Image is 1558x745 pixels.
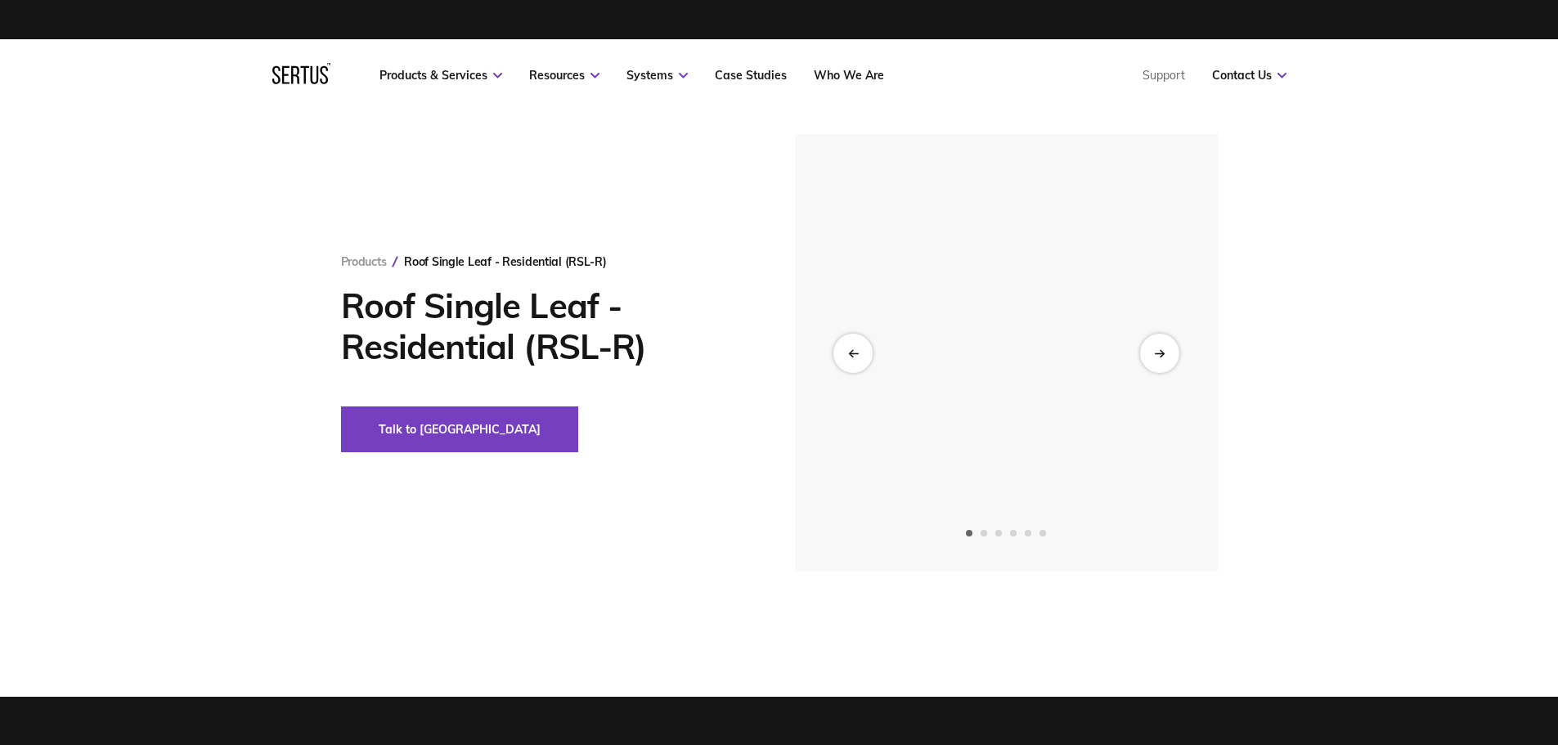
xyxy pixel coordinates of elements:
span: Go to slide 6 [1039,530,1046,536]
span: Go to slide 5 [1025,530,1031,536]
div: Next slide [1140,334,1179,373]
h1: Roof Single Leaf - Residential (RSL-R) [341,285,746,367]
a: Products [341,254,387,269]
a: Resources [529,68,599,83]
a: Case Studies [715,68,787,83]
a: Products & Services [379,68,502,83]
a: Contact Us [1212,68,1286,83]
a: Support [1143,68,1185,83]
div: Previous slide [833,334,873,373]
span: Go to slide 4 [1010,530,1017,536]
span: Go to slide 3 [995,530,1002,536]
a: Systems [626,68,688,83]
span: Go to slide 2 [981,530,987,536]
a: Who We Are [814,68,884,83]
button: Talk to [GEOGRAPHIC_DATA] [341,406,578,452]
